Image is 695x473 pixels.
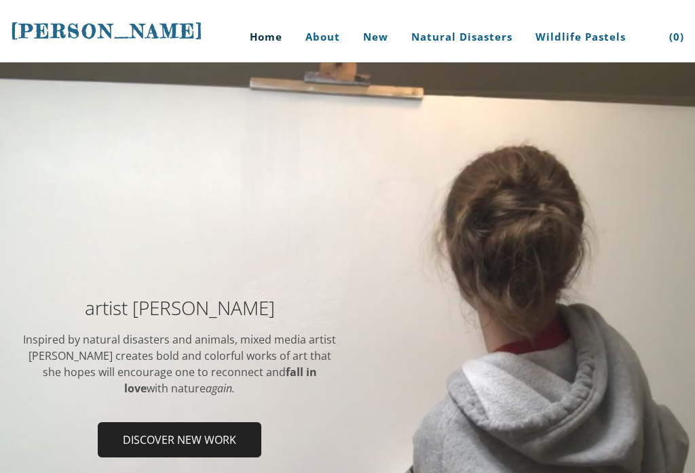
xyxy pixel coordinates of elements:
a: New [353,12,398,62]
span: [PERSON_NAME] [11,20,204,43]
a: Discover new work [98,422,261,457]
a: About [295,12,350,62]
span: Discover new work [99,424,260,456]
a: Home [229,12,293,62]
a: Natural Disasters [401,12,523,62]
span: 0 [673,30,680,43]
a: [PERSON_NAME] [11,18,204,44]
a: (0) [659,12,684,62]
div: Inspired by natural disasters and animals, mixed media artist [PERSON_NAME] ​creates bold and col... [22,331,337,396]
a: Wildlife Pastels [525,12,636,62]
h2: artist [PERSON_NAME] [22,298,337,317]
em: again. [206,381,235,396]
